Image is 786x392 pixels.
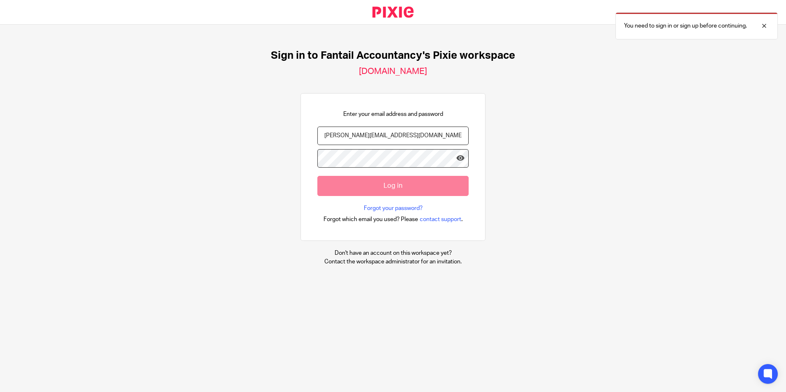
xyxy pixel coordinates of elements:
span: Forgot which email you used? Please [324,215,418,224]
p: You need to sign in or sign up before continuing. [624,22,747,30]
a: Forgot your password? [364,204,423,212]
input: Log in [317,176,469,196]
span: contact support [420,215,461,224]
h2: [DOMAIN_NAME] [359,66,427,77]
div: . [324,214,463,224]
h1: Sign in to Fantail Accountancy's Pixie workspace [271,49,515,62]
p: Contact the workspace administrator for an invitation. [324,258,462,266]
p: Don't have an account on this workspace yet? [324,249,462,257]
p: Enter your email address and password [343,110,443,118]
input: name@example.com [317,127,469,145]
